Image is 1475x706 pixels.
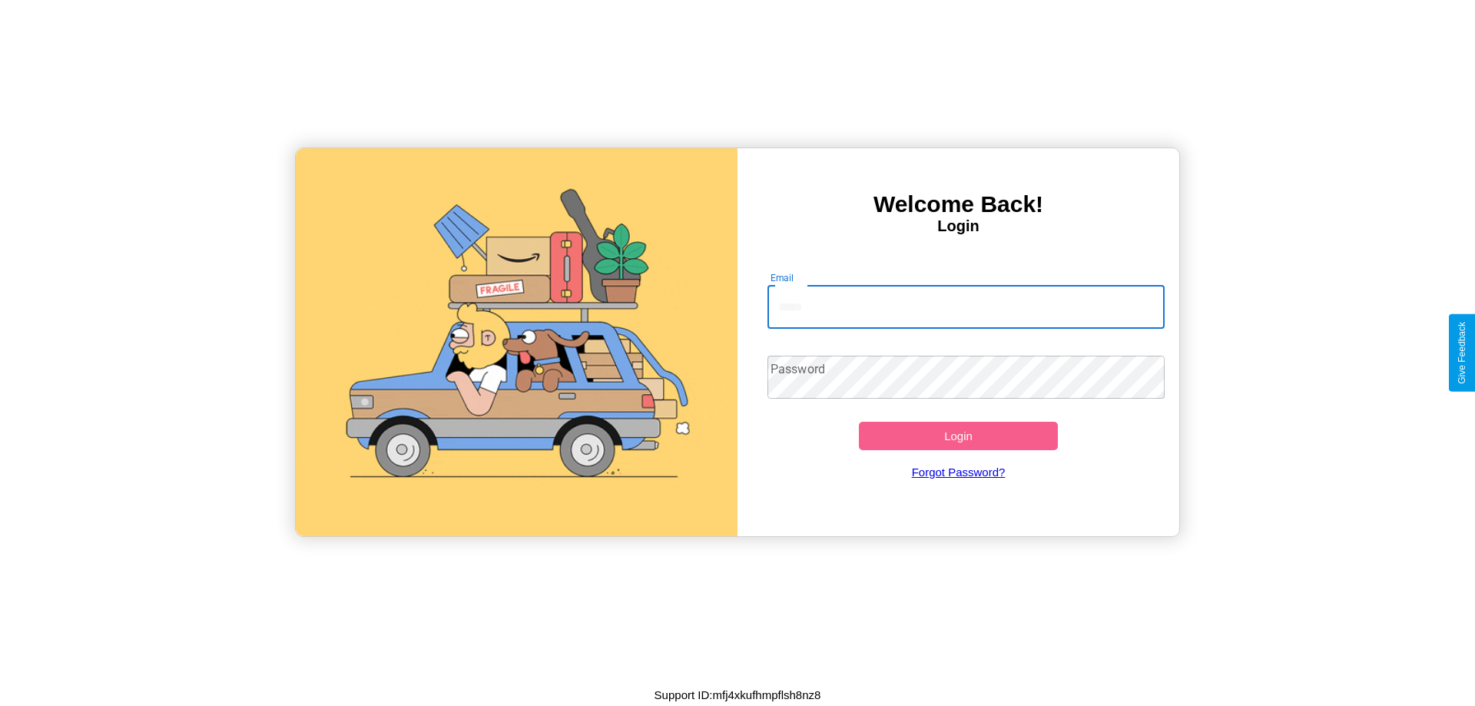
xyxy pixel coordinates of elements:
[296,148,737,536] img: gif
[771,271,794,284] label: Email
[859,422,1058,450] button: Login
[737,217,1179,235] h4: Login
[737,191,1179,217] h3: Welcome Back!
[1457,322,1467,384] div: Give Feedback
[655,684,821,705] p: Support ID: mfj4xkufhmpflsh8nz8
[760,450,1158,494] a: Forgot Password?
